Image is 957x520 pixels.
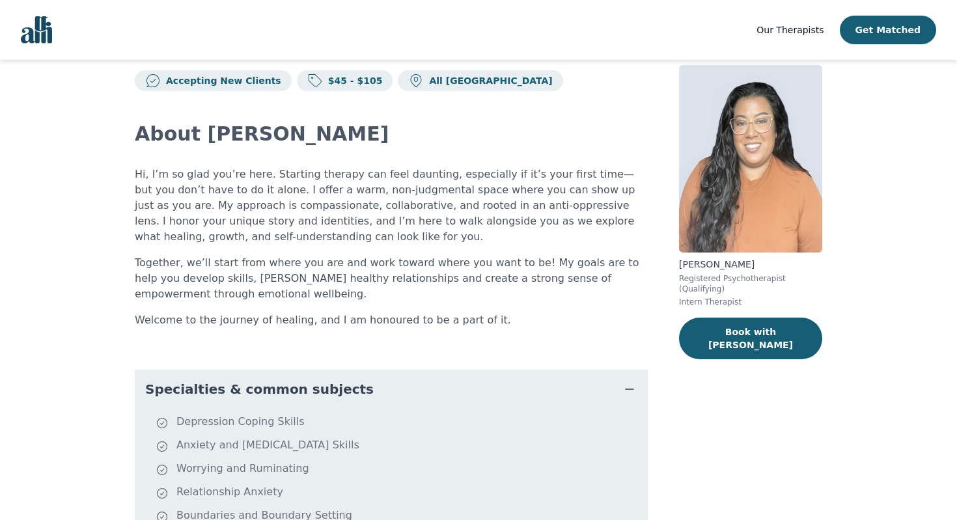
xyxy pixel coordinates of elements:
button: Specialties & common subjects [135,370,648,409]
img: Christina_Persaud [679,65,822,253]
img: alli logo [21,16,52,44]
p: $45 - $105 [323,74,383,87]
li: Anxiety and [MEDICAL_DATA] Skills [156,437,643,456]
p: Intern Therapist [679,297,822,307]
h2: About [PERSON_NAME] [135,122,648,146]
p: [PERSON_NAME] [679,258,822,271]
li: Relationship Anxiety [156,484,643,502]
li: Depression Coping Skills [156,414,643,432]
li: Worrying and Ruminating [156,461,643,479]
p: Hi, I’m so glad you’re here. Starting therapy can feel daunting, especially if it’s your first ti... [135,167,648,245]
span: Our Therapists [756,25,824,35]
button: Book with [PERSON_NAME] [679,318,822,359]
p: Together, we’ll start from where you are and work toward where you want to be! My goals are to he... [135,255,648,302]
span: Specialties & common subjects [145,380,374,398]
p: Accepting New Clients [161,74,281,87]
p: All [GEOGRAPHIC_DATA] [424,74,552,87]
p: Registered Psychotherapist (Qualifying) [679,273,822,294]
p: Welcome to the journey of healing, and I am honoured to be a part of it. [135,312,648,328]
a: Our Therapists [756,22,824,38]
button: Get Matched [840,16,936,44]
